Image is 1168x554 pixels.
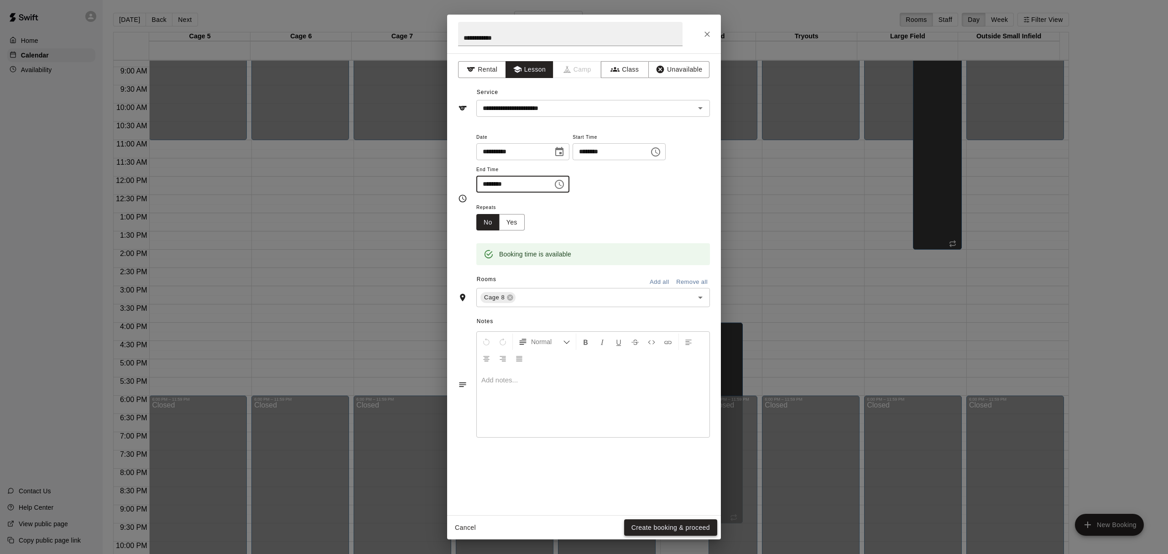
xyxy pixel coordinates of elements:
[645,275,674,289] button: Add all
[694,291,707,304] button: Open
[477,314,710,329] span: Notes
[476,214,500,231] button: No
[553,61,601,78] span: Camps can only be created in the Services page
[476,131,569,144] span: Date
[495,350,511,366] button: Right Align
[499,246,571,262] div: Booking time is available
[451,519,480,536] button: Cancel
[648,61,709,78] button: Unavailable
[601,61,649,78] button: Class
[660,334,676,350] button: Insert Link
[479,334,494,350] button: Undo
[531,337,563,346] span: Normal
[647,143,665,161] button: Choose time, selected time is 1:30 PM
[495,334,511,350] button: Redo
[573,131,666,144] span: Start Time
[477,89,498,95] span: Service
[480,293,508,302] span: Cage 8
[644,334,659,350] button: Insert Code
[578,334,594,350] button: Format Bold
[550,175,568,193] button: Choose time, selected time is 2:30 PM
[611,334,626,350] button: Format Underline
[694,102,707,115] button: Open
[476,164,569,176] span: End Time
[476,202,532,214] span: Repeats
[681,334,696,350] button: Left Align
[506,61,553,78] button: Lesson
[458,104,467,113] svg: Service
[550,143,568,161] button: Choose date, selected date is Sep 20, 2025
[480,292,516,303] div: Cage 8
[624,519,717,536] button: Create booking & proceed
[458,194,467,203] svg: Timing
[499,214,525,231] button: Yes
[699,26,715,42] button: Close
[458,293,467,302] svg: Rooms
[479,350,494,366] button: Center Align
[458,380,467,389] svg: Notes
[515,334,574,350] button: Formatting Options
[627,334,643,350] button: Format Strikethrough
[674,275,710,289] button: Remove all
[476,214,525,231] div: outlined button group
[511,350,527,366] button: Justify Align
[477,276,496,282] span: Rooms
[458,61,506,78] button: Rental
[594,334,610,350] button: Format Italics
